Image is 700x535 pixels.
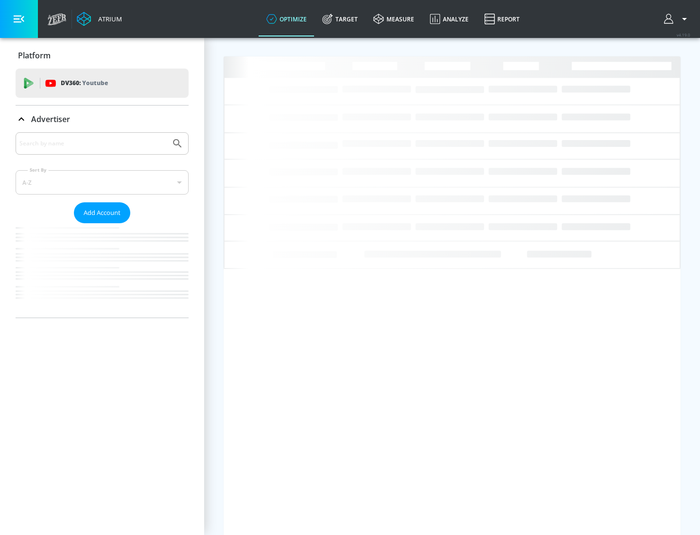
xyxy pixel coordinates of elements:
p: Platform [18,50,51,61]
button: Add Account [74,202,130,223]
nav: list of Advertiser [16,223,189,318]
input: Search by name [19,137,167,150]
a: optimize [259,1,315,36]
div: Advertiser [16,106,189,133]
a: Analyze [422,1,476,36]
p: Youtube [82,78,108,88]
div: Atrium [94,15,122,23]
span: Add Account [84,207,121,218]
div: A-Z [16,170,189,195]
a: Report [476,1,527,36]
p: DV360: [61,78,108,89]
div: Platform [16,42,189,69]
span: v 4.19.0 [677,32,690,37]
div: DV360: Youtube [16,69,189,98]
div: Advertiser [16,132,189,318]
label: Sort By [28,167,49,173]
a: measure [366,1,422,36]
a: Target [315,1,366,36]
a: Atrium [77,12,122,26]
p: Advertiser [31,114,70,125]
